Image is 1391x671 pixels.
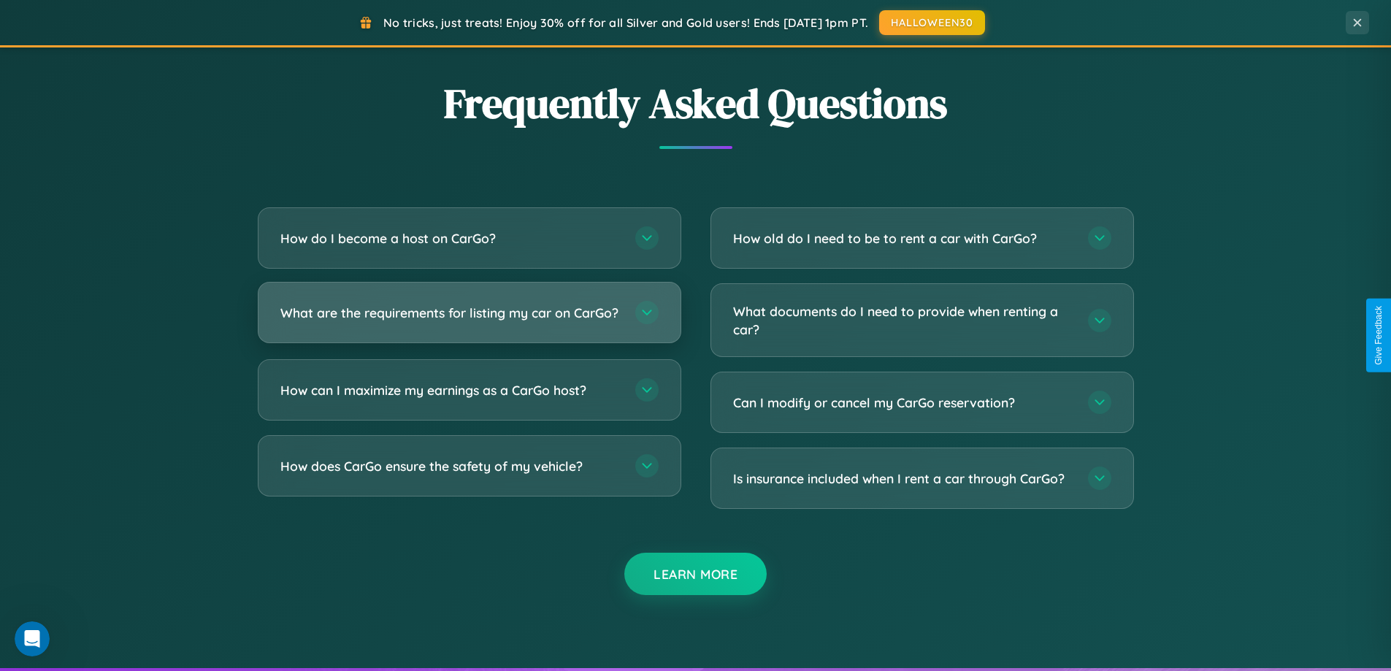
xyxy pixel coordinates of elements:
[733,229,1073,248] h3: How old do I need to be to rent a car with CarGo?
[733,469,1073,488] h3: Is insurance included when I rent a car through CarGo?
[879,10,985,35] button: HALLOWEEN30
[624,553,767,595] button: Learn More
[733,302,1073,338] h3: What documents do I need to provide when renting a car?
[1373,306,1384,365] div: Give Feedback
[15,621,50,656] iframe: Intercom live chat
[280,457,621,475] h3: How does CarGo ensure the safety of my vehicle?
[280,304,621,322] h3: What are the requirements for listing my car on CarGo?
[280,381,621,399] h3: How can I maximize my earnings as a CarGo host?
[280,229,621,248] h3: How do I become a host on CarGo?
[258,75,1134,131] h2: Frequently Asked Questions
[733,394,1073,412] h3: Can I modify or cancel my CarGo reservation?
[383,15,868,30] span: No tricks, just treats! Enjoy 30% off for all Silver and Gold users! Ends [DATE] 1pm PT.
